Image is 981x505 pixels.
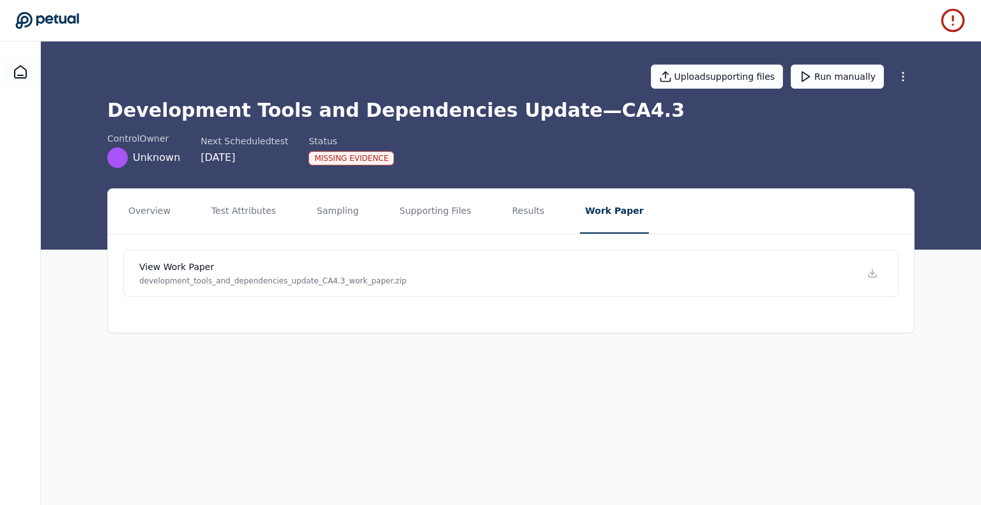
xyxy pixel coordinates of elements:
a: Go to Dashboard [15,11,79,29]
button: More Options [892,65,915,88]
button: Uploadsupporting files [651,64,784,89]
div: control Owner [107,132,180,145]
span: Unknown [133,150,180,165]
div: Next Scheduled test [201,135,288,147]
button: Supporting Files [395,189,476,234]
h1: Development Tools and Dependencies Update — CA4.3 [107,99,915,122]
a: Dashboard [5,57,36,87]
div: Download development_tools_and_dependencies_update_CA4.3_work_paper.zip [862,263,883,283]
button: Results [507,189,550,234]
div: [DATE] [201,150,288,165]
button: Run manually [791,64,884,89]
div: Status [308,135,394,147]
p: development_tools_and_dependencies_update_CA4.3_work_paper.zip [139,276,406,286]
button: Overview [123,189,176,234]
div: Missing Evidence [308,151,394,165]
button: Work Paper [580,189,648,234]
h4: View work paper [139,260,406,273]
nav: Tabs [108,189,914,234]
button: Test Attributes [206,189,281,234]
button: Sampling [312,189,364,234]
